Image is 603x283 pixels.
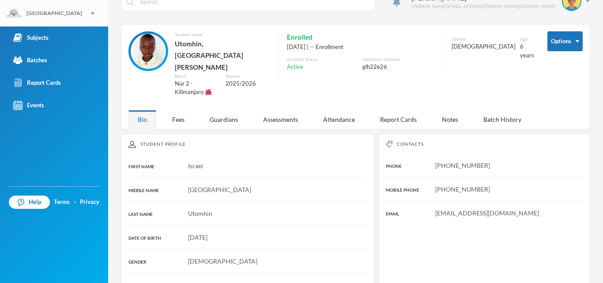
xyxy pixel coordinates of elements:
[435,162,490,169] span: [PHONE_NUMBER]
[520,42,534,60] div: 6 years
[80,198,99,207] a: Privacy
[188,257,257,265] span: [DEMOGRAPHIC_DATA]
[362,63,433,72] div: glh22e26
[435,209,539,217] span: [EMAIL_ADDRESS][DOMAIN_NAME]
[287,31,313,43] span: Enrolled
[13,101,44,110] div: Events
[362,56,433,63] div: Admission Number
[13,78,61,87] div: Report Cards
[411,3,555,10] div: [PERSON_NAME][EMAIL_ADDRESS][PERSON_NAME][DOMAIN_NAME]
[188,234,207,241] span: [DATE]
[54,198,70,207] a: Terms
[452,42,516,51] div: [DEMOGRAPHIC_DATA]
[386,141,583,147] div: Contacts
[226,73,269,79] div: Session
[435,185,490,193] span: [PHONE_NUMBER]
[188,162,203,170] span: Israel
[254,110,307,129] div: Assessments
[131,34,166,69] img: STUDENT
[200,110,247,129] div: Guardians
[13,33,49,42] div: Subjects
[175,73,219,79] div: Batch
[128,141,367,148] div: Student Profile
[371,110,426,129] div: Report Cards
[433,110,467,129] div: Notes
[175,31,269,38] div: Student name
[287,43,433,52] div: [DATE] | -- Enrollment
[188,210,212,217] span: Utomhin
[175,79,219,97] div: Nur 2 - Kilimanjaro 🌺
[314,110,364,129] div: Attendance
[287,56,358,63] div: Account Status
[188,186,251,193] span: [GEOGRAPHIC_DATA]
[175,38,269,73] div: Utomhin, [GEOGRAPHIC_DATA][PERSON_NAME]
[26,9,82,17] div: [GEOGRAPHIC_DATA]
[287,63,303,72] span: Active
[520,36,534,42] div: Age
[474,110,531,129] div: Batch History
[74,198,76,207] div: ·
[5,5,23,23] img: logo
[226,79,269,88] div: 2025/2026
[547,31,583,51] button: Options
[163,110,194,129] div: Fees
[128,110,156,129] div: Bio
[13,56,47,65] div: Batches
[9,196,50,209] a: Help
[452,36,516,42] div: Gender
